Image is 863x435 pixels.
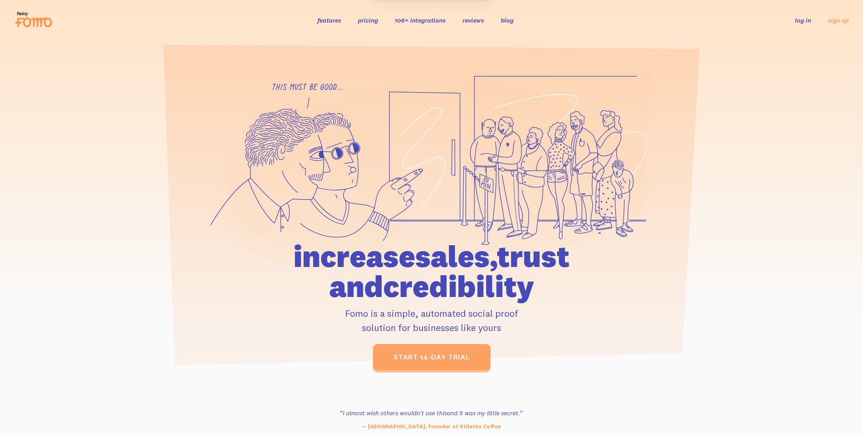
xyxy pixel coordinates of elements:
[395,16,446,24] a: 106+ integrations
[373,344,490,370] a: start 14-day trial
[501,16,513,24] a: blog
[323,408,539,418] h3: “I almost wish others wouldn't use this and it was my little secret.”
[358,16,378,24] a: pricing
[248,306,615,335] p: Fomo is a simple, automated social proof solution for businesses like yours
[462,16,484,24] a: reviews
[248,241,615,301] h1: increase sales, trust and credibility
[795,16,811,24] a: log in
[323,422,539,431] p: — [GEOGRAPHIC_DATA], founder at Stiletto Coffee
[317,16,341,24] a: features
[828,16,849,25] a: sign up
